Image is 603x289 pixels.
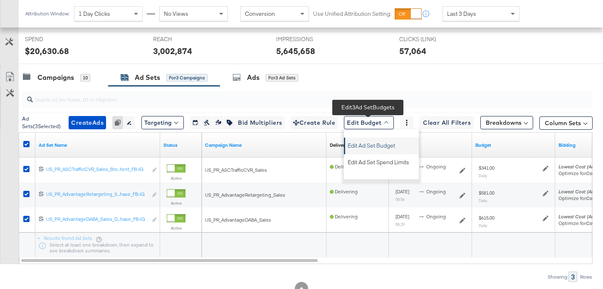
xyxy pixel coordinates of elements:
label: Active [167,200,185,206]
a: Shows the current state of your Ad Set. [163,142,198,148]
div: Attribution Window: [25,11,70,17]
div: $581.00 [479,190,494,196]
div: 3,002,874 [153,45,192,57]
span: ongoing [426,213,446,220]
span: Clear All Filters [423,118,471,128]
button: Edit Ad Set Budget [345,138,419,151]
span: REACH [153,35,215,43]
div: Rows [580,274,593,280]
div: Ads [247,73,259,82]
span: IMPRESSIONS [276,35,339,43]
span: Bid Multipliers [238,118,282,128]
a: Shows when your Ad Set is scheduled to deliver. [392,142,469,148]
div: 3 [568,272,577,282]
span: US_PR_ASCTrafficCVR_Sales [205,167,267,173]
div: Showing: [547,274,568,280]
div: 10 [80,74,90,82]
span: Delivering [330,213,358,220]
span: Delivering [330,188,358,195]
span: US_PR_AdvantageRetargeting_Sales [205,192,285,198]
span: Create Rule [293,118,335,128]
button: Edit Ad Set Spend Limits [345,154,419,168]
button: Bid Multipliers [235,116,284,129]
input: Search Ad Set Name, ID or Objective [33,88,542,104]
button: Breakdowns [480,116,533,129]
span: ongoing [426,163,446,170]
button: Clear All Filters [420,116,474,129]
button: Targeting [141,116,184,129]
div: US_PR_ASCTrafficCVR_Sales_Bro...tent_FB-IG [46,166,147,173]
span: Conversion [245,10,275,17]
span: [DATE] [395,188,409,195]
div: Ad Sets [135,73,160,82]
span: 1 Day Clicks [79,10,110,17]
div: US_PR_AdvantageDABA_Sales_D...hase_FB-IG [46,216,147,222]
sub: Daily [479,198,487,203]
button: Column Sets [539,116,593,130]
button: Create Rule [291,116,338,129]
div: for 3 Ad Sets [266,74,298,82]
span: US_PR_AdvantageDABA_Sales [205,217,271,223]
span: [DATE] [395,213,409,220]
div: Delivery [330,142,347,148]
span: SPEND [25,35,87,43]
div: $615.00 [479,215,494,221]
sub: 08:56 [395,197,405,202]
span: Delivering [330,163,358,170]
div: US_PR_AdvantageRetargeting_S...hase_FB-IG [46,191,147,198]
sub: Daily [479,173,487,178]
span: No Views [164,10,188,17]
div: 57,064 [399,45,426,57]
div: $341.00 [479,165,494,171]
div: Ad Sets ( 3 Selected) [22,115,62,130]
div: 5,645,658 [276,45,315,57]
span: ongoing [426,188,446,195]
a: Shows the current budget of Ad Set. [475,142,552,148]
a: US_PR_AdvantageDABA_Sales_D...hase_FB-IG [46,216,147,225]
span: Edit Ad Set Spend Limits [348,156,409,166]
sub: 08:29 [395,222,405,227]
span: CLICKS (LINK) [399,35,462,43]
span: Create Ads [71,118,104,128]
span: Last 3 Days [447,10,476,17]
label: Use Unified Attribution Setting: [313,10,391,18]
a: Reflects the ability of your Ad Set to achieve delivery based on ad states, schedule and budget. [330,142,347,148]
button: Edit Budget [344,116,394,129]
button: CreateAds [69,116,106,129]
div: Campaigns [37,73,74,82]
div: $20,630.68 [25,45,69,57]
a: Your campaign name. [205,142,323,148]
div: for 3 Campaigns [166,74,208,82]
a: US_PR_AdvantageRetargeting_S...hase_FB-IG [46,191,147,200]
label: Active [167,225,185,231]
a: Your Ad Set name. [39,142,157,148]
span: Edit Ad Set Budget [348,139,395,150]
sub: Daily [479,223,487,228]
label: Active [167,175,185,181]
a: US_PR_ASCTrafficCVR_Sales_Bro...tent_FB-IG [46,166,147,175]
